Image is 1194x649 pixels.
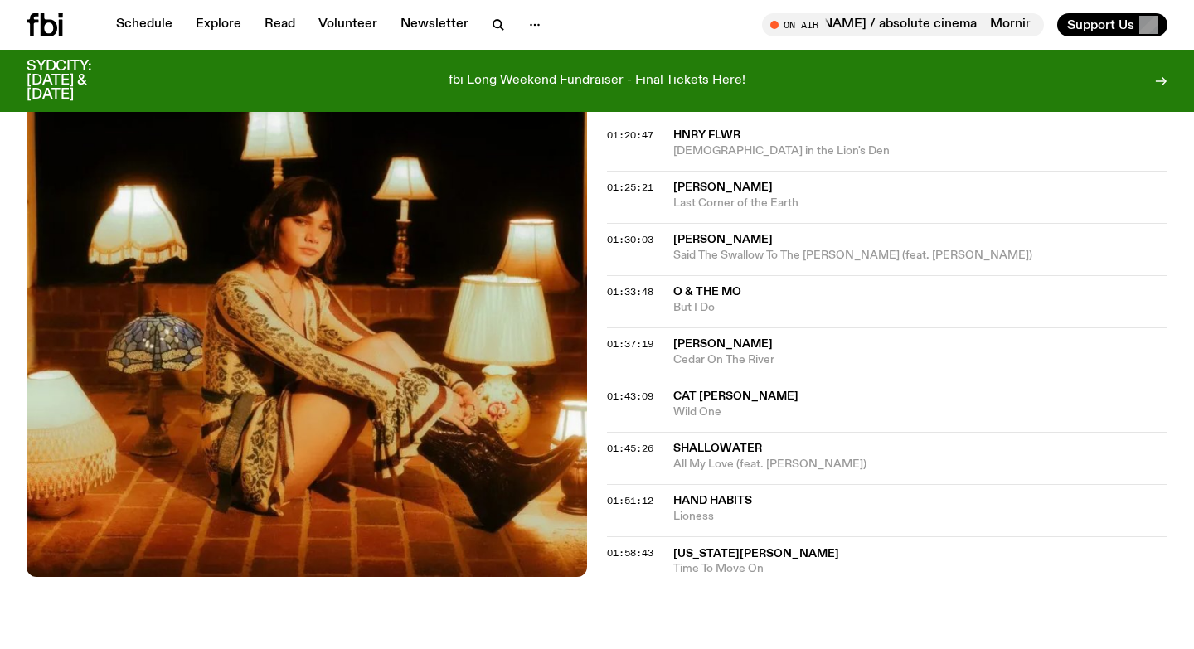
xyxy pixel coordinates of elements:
[607,183,653,192] button: 01:25:21
[673,338,773,350] span: [PERSON_NAME]
[607,546,653,559] span: 01:58:43
[673,561,1167,577] span: Time To Move On
[673,234,773,245] span: [PERSON_NAME]
[673,548,839,559] span: [US_STATE][PERSON_NAME]
[673,182,773,193] span: [PERSON_NAME]
[1057,13,1167,36] button: Support Us
[607,285,653,298] span: 01:33:48
[673,286,741,298] span: O & The Mo
[1067,17,1134,32] span: Support Us
[762,13,1044,36] button: On AirMornings with [PERSON_NAME] / absolute cinemaMornings with [PERSON_NAME] / absolute cinema
[607,131,653,140] button: 01:20:47
[607,181,653,194] span: 01:25:21
[607,233,653,246] span: 01:30:03
[607,549,653,558] button: 01:58:43
[607,337,653,351] span: 01:37:19
[607,340,653,349] button: 01:37:19
[607,494,653,507] span: 01:51:12
[27,60,133,102] h3: SYDCITY: [DATE] & [DATE]
[673,495,752,506] span: Hand Habits
[673,404,1167,420] span: Wild One
[673,457,1167,472] span: All My Love (feat. [PERSON_NAME])
[673,300,1167,316] span: But I Do
[673,352,1167,368] span: Cedar On The River
[673,390,798,402] span: Cat [PERSON_NAME]
[607,444,653,453] button: 01:45:26
[673,248,1167,264] span: Said The Swallow To The [PERSON_NAME] (feat. [PERSON_NAME])
[673,196,1167,211] span: Last Corner of the Earth
[607,496,653,506] button: 01:51:12
[607,392,653,401] button: 01:43:09
[391,13,478,36] a: Newsletter
[106,13,182,36] a: Schedule
[673,509,1167,525] span: Lioness
[607,235,653,245] button: 01:30:03
[186,13,251,36] a: Explore
[308,13,387,36] a: Volunteer
[607,128,653,142] span: 01:20:47
[449,74,745,89] p: fbi Long Weekend Fundraiser - Final Tickets Here!
[607,288,653,297] button: 01:33:48
[673,443,762,454] span: Shallowater
[607,442,653,455] span: 01:45:26
[607,390,653,403] span: 01:43:09
[673,129,740,141] span: Hnry Flwr
[255,13,305,36] a: Read
[673,143,1167,159] span: [DEMOGRAPHIC_DATA] in the Lion's Den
